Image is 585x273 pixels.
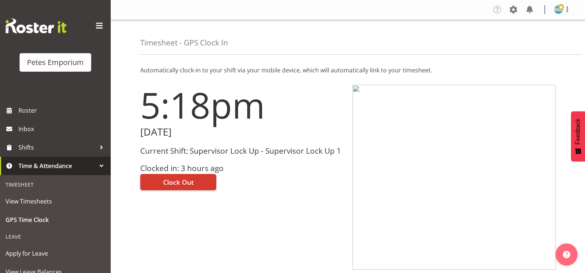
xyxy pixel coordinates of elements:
div: Petes Emporium [27,57,84,68]
span: Apply for Leave [6,248,105,259]
span: Roster [18,105,107,116]
span: Clock Out [163,177,194,187]
img: Rosterit website logo [6,18,66,33]
h2: [DATE] [140,126,344,138]
h4: Timesheet - GPS Clock In [140,38,228,47]
h3: Clocked in: 3 hours ago [140,164,344,173]
span: View Timesheets [6,196,105,207]
a: View Timesheets [2,192,109,211]
div: Leave [2,229,109,244]
button: Clock Out [140,174,216,190]
span: GPS Time Clock [6,214,105,225]
h1: 5:18pm [140,85,344,125]
div: Timesheet [2,177,109,192]
span: Feedback [575,119,581,144]
a: GPS Time Clock [2,211,109,229]
button: Feedback - Show survey [571,111,585,161]
span: Inbox [18,123,107,134]
img: mandy-mosley3858.jpg [554,5,563,14]
span: Time & Attendance [18,160,96,171]
span: Shifts [18,142,96,153]
h3: Current Shift: Supervisor Lock Up - Supervisor Lock Up 1 [140,147,344,155]
img: help-xxl-2.png [563,251,570,258]
p: Automatically clock-in to your shift via your mobile device, which will automatically link to you... [140,66,555,75]
a: Apply for Leave [2,244,109,263]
